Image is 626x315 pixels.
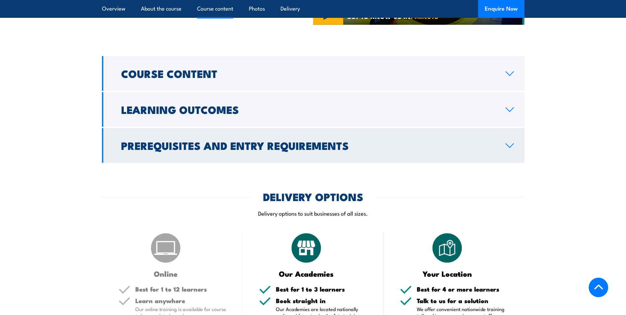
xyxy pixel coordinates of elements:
[118,270,213,277] h3: Online
[417,297,508,304] h5: Talk to us for a solution
[102,56,524,91] a: Course Content
[121,69,495,78] h2: Course Content
[276,286,367,292] h5: Best for 1 to 3 learners
[102,209,524,217] p: Delivery options to suit businesses of all sizes.
[135,297,226,304] h5: Learn anywhere
[121,105,495,114] h2: Learning Outcomes
[135,286,226,292] h5: Best for 1 to 12 learners
[121,141,495,150] h2: Prerequisites and Entry Requirements
[102,128,524,163] a: Prerequisites and Entry Requirements
[259,270,354,277] h3: Our Academies
[347,13,438,19] span: GET TO KNOW US IN
[400,270,495,277] h3: Your Location
[276,297,367,304] h5: Book straight in
[263,192,363,201] h2: DELIVERY OPTIONS
[417,286,508,292] h5: Best for 4 or more learners
[102,92,524,127] a: Learning Outcomes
